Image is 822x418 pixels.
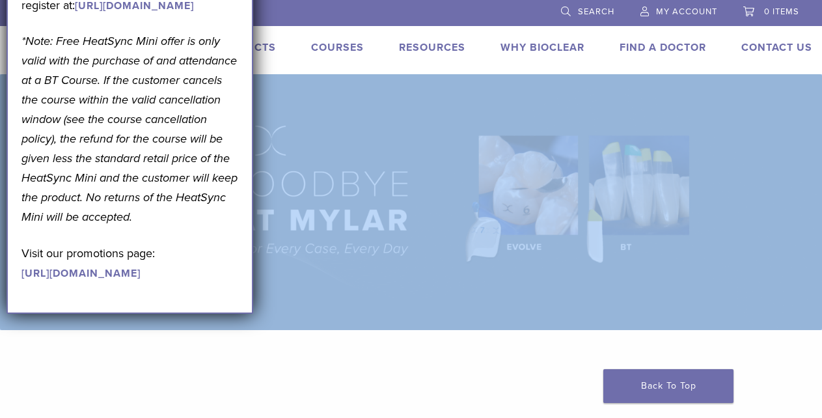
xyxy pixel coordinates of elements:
span: 0 items [764,7,799,17]
a: Courses [311,41,364,54]
span: My Account [656,7,717,17]
a: Resources [399,41,465,54]
a: Back To Top [603,369,733,403]
a: Why Bioclear [500,41,584,54]
a: Contact Us [741,41,812,54]
span: Search [578,7,614,17]
em: *Note: Free HeatSync Mini offer is only valid with the purchase of and attendance at a BT Course.... [21,34,238,224]
a: [URL][DOMAIN_NAME] [21,267,141,280]
a: Find A Doctor [620,41,706,54]
p: Visit our promotions page: [21,244,238,283]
